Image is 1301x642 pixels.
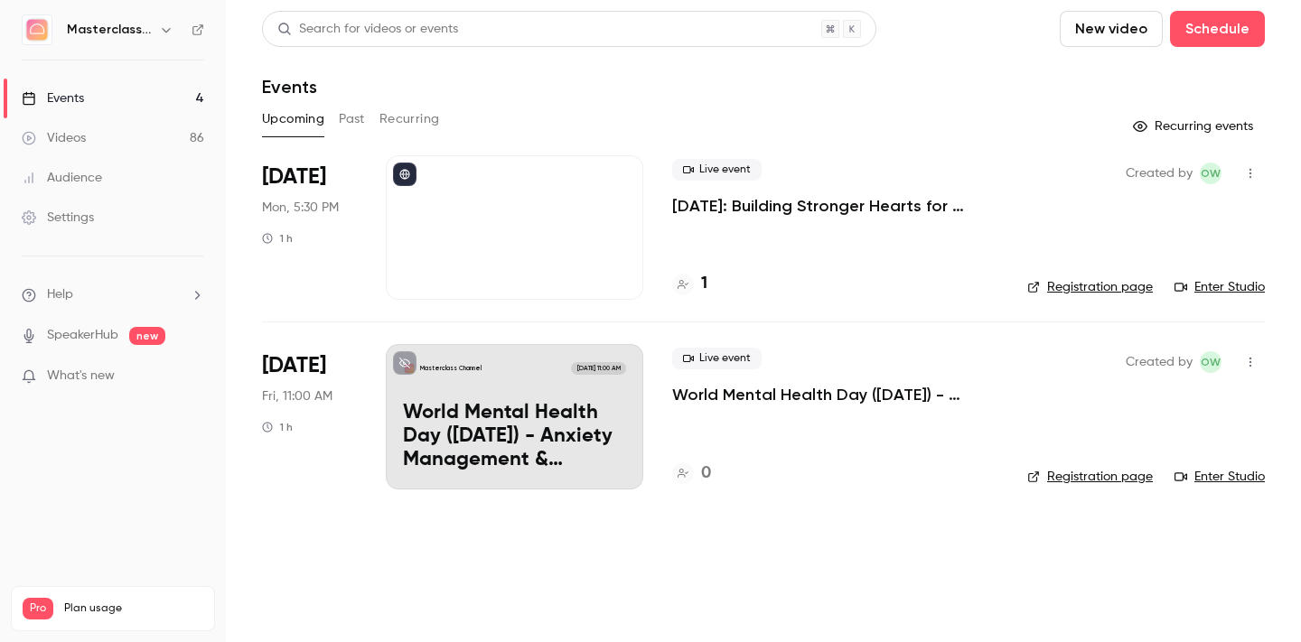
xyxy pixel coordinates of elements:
[47,285,73,304] span: Help
[1027,468,1153,486] a: Registration page
[262,76,317,98] h1: Events
[386,344,643,488] a: World Mental Health Day (Oct 10) - Anxiety Management & ResilienceMasterclass Channel[DATE] 11:00...
[22,169,102,187] div: Audience
[1125,112,1265,141] button: Recurring events
[1200,163,1221,184] span: Olivia Wynne
[672,159,762,181] span: Live event
[420,364,482,373] p: Masterclass Channel
[1027,278,1153,296] a: Registration page
[262,420,293,434] div: 1 h
[262,344,357,488] div: Oct 10 Fri, 11:00 AM (Europe/London)
[262,105,324,134] button: Upcoming
[22,129,86,147] div: Videos
[23,15,51,44] img: Masterclass Channel
[183,368,204,385] iframe: Noticeable Trigger
[262,155,357,300] div: Sep 29 Mon, 5:30 PM (Europe/London)
[262,199,339,217] span: Mon, 5:30 PM
[379,105,440,134] button: Recurring
[47,326,118,345] a: SpeakerHub
[1126,163,1193,184] span: Created by
[262,351,326,380] span: [DATE]
[672,384,998,405] a: World Mental Health Day ([DATE]) - Anxiety Management & Resilience
[672,195,998,217] a: [DATE]: Building Stronger Hearts for Healthier, Happier Lives
[672,461,711,486] a: 0
[64,601,203,616] span: Plan usage
[1175,468,1265,486] a: Enter Studio
[277,20,458,39] div: Search for videos or events
[403,402,626,471] p: World Mental Health Day ([DATE]) - Anxiety Management & Resilience
[67,21,152,39] h6: Masterclass Channel
[1060,11,1163,47] button: New video
[339,105,365,134] button: Past
[1201,351,1221,373] span: OW
[22,89,84,107] div: Events
[1175,278,1265,296] a: Enter Studio
[571,362,625,375] span: [DATE] 11:00 AM
[262,387,332,405] span: Fri, 11:00 AM
[129,327,165,345] span: new
[701,272,707,296] h4: 1
[262,163,326,191] span: [DATE]
[23,598,53,619] span: Pro
[672,272,707,296] a: 1
[1201,163,1221,184] span: OW
[1200,351,1221,373] span: Olivia Wynne
[672,348,762,369] span: Live event
[1126,351,1193,373] span: Created by
[701,461,711,486] h4: 0
[22,209,94,227] div: Settings
[22,285,204,304] li: help-dropdown-opener
[1170,11,1265,47] button: Schedule
[262,231,293,246] div: 1 h
[47,367,115,386] span: What's new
